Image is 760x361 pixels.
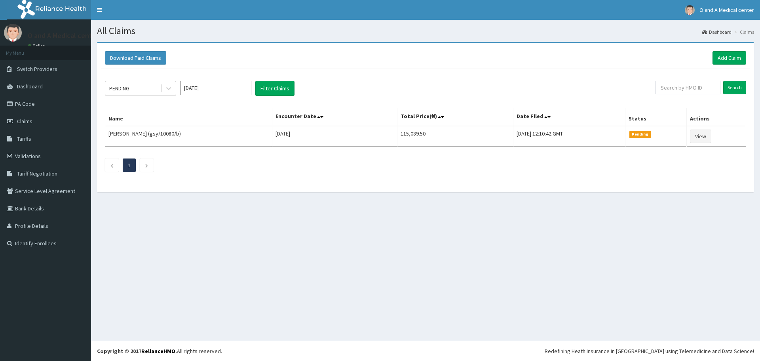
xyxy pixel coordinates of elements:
h1: All Claims [97,26,754,36]
span: Pending [629,131,651,138]
a: Online [28,43,47,49]
th: Name [105,108,272,126]
th: Date Filed [513,108,625,126]
footer: All rights reserved. [91,341,760,361]
button: Download Paid Claims [105,51,166,65]
strong: Copyright © 2017 . [97,348,177,355]
a: Previous page [110,162,114,169]
span: Dashboard [17,83,43,90]
img: User Image [4,24,22,42]
td: [DATE] 12:10:42 GMT [513,126,625,147]
input: Select Month and Year [180,81,251,95]
input: Search [723,81,746,94]
th: Encounter Date [272,108,397,126]
a: View [690,130,711,143]
span: O and A Medical center [699,6,754,13]
a: Add Claim [712,51,746,65]
div: PENDING [109,84,129,92]
a: RelianceHMO [141,348,175,355]
p: O and A Medical center [28,32,99,39]
span: Tariff Negotiation [17,170,57,177]
li: Claims [732,29,754,35]
button: Filter Claims [255,81,294,96]
div: Redefining Heath Insurance in [GEOGRAPHIC_DATA] using Telemedicine and Data Science! [545,347,754,355]
td: [PERSON_NAME] (gsy/10080/b) [105,126,272,147]
th: Total Price(₦) [397,108,513,126]
a: Next page [145,162,148,169]
span: Switch Providers [17,65,57,73]
input: Search by HMO ID [655,81,720,94]
span: Tariffs [17,135,31,142]
a: Dashboard [702,29,731,35]
span: Claims [17,118,32,125]
th: Status [625,108,687,126]
td: [DATE] [272,126,397,147]
td: 115,089.50 [397,126,513,147]
img: User Image [685,5,695,15]
a: Page 1 is your current page [128,162,131,169]
th: Actions [687,108,746,126]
